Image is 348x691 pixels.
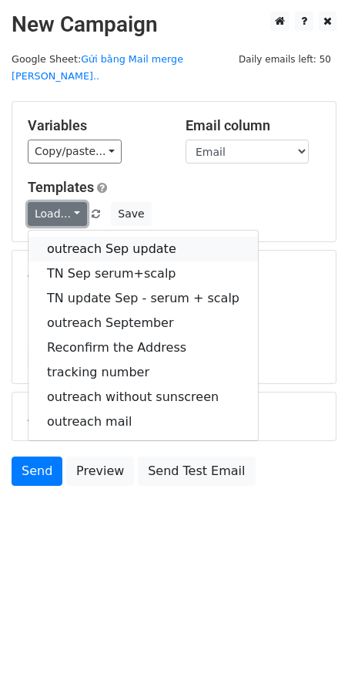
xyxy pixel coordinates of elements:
[28,385,258,410] a: outreach without sunscreen
[28,179,94,195] a: Templates
[28,202,87,226] a: Load...
[271,617,348,691] iframe: Chat Widget
[111,202,151,226] button: Save
[28,311,258,335] a: outreach September
[28,286,258,311] a: TN update Sep - serum + scalp
[12,457,62,486] a: Send
[28,261,258,286] a: TN Sep serum+scalp
[12,53,183,83] a: Gửi bằng Mail merge [PERSON_NAME]..
[28,360,258,385] a: tracking number
[28,410,258,434] a: outreach mail
[66,457,134,486] a: Preview
[28,117,162,134] h5: Variables
[138,457,255,486] a: Send Test Email
[28,237,258,261] a: outreach Sep update
[12,12,336,38] h2: New Campaign
[233,53,336,65] a: Daily emails left: 50
[186,117,320,134] h5: Email column
[28,335,258,360] a: Reconfirm the Address
[233,51,336,68] span: Daily emails left: 50
[28,140,122,163] a: Copy/paste...
[12,53,183,83] small: Google Sheet:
